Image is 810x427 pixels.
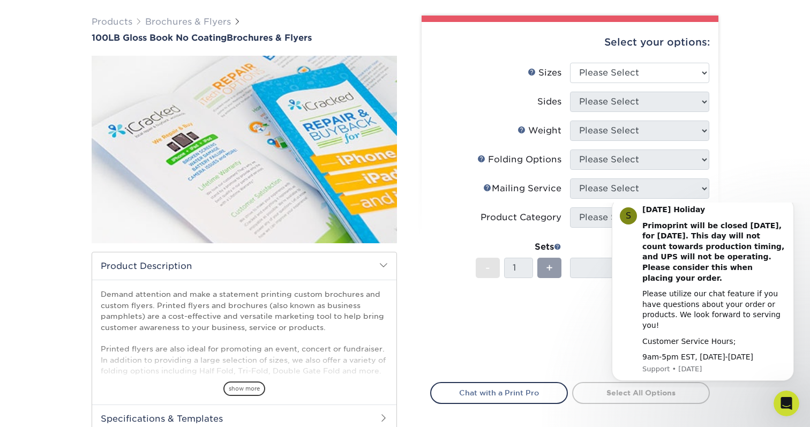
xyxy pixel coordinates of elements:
div: Mailing Service [483,182,561,195]
div: Please utilize our chat feature if you have questions about your order or products. We look forwa... [47,86,190,128]
div: Message content [47,2,190,160]
p: Message from Support, sent 1w ago [47,162,190,171]
span: show more [223,381,265,396]
div: Sets [476,241,561,253]
span: 100LB Gloss Book No Coating [92,33,227,43]
a: Select All Options [572,382,710,403]
div: Sizes [528,66,561,79]
div: Profile image for Support [24,5,41,22]
small: *Does not include postage [439,339,709,346]
h2: Product Description [92,252,396,280]
iframe: Google Customer Reviews [3,394,91,423]
b: Primoprint will be closed [DATE], for [DATE]. This day will not count towards production timing, ... [47,19,189,80]
h1: Brochures & Flyers [92,33,397,43]
img: 100LB Gloss Book<br/>No Coating 01 [92,44,397,255]
div: 9am-5pm EST, [DATE]-[DATE] [47,149,190,160]
div: Select your options: [430,22,710,63]
span: - [485,260,490,276]
b: [DATE] Holiday [47,3,109,11]
a: Brochures & Flyers [145,17,231,27]
iframe: Intercom notifications message [596,203,810,387]
a: 100LB Gloss Book No CoatingBrochures & Flyers [92,33,397,43]
a: Products [92,17,132,27]
iframe: Intercom live chat [774,391,799,416]
div: $0.00 [578,313,709,339]
span: + [546,260,553,276]
div: Folding Options [477,153,561,166]
div: Quantity per Set [570,241,709,253]
p: Demand attention and make a statement printing custom brochures and custom flyers. Printed flyers... [101,289,388,420]
div: Sides [537,95,561,108]
div: Weight [517,124,561,137]
a: Chat with a Print Pro [430,382,568,403]
div: Product Category [481,211,561,224]
div: Customer Service Hours; [47,134,190,145]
